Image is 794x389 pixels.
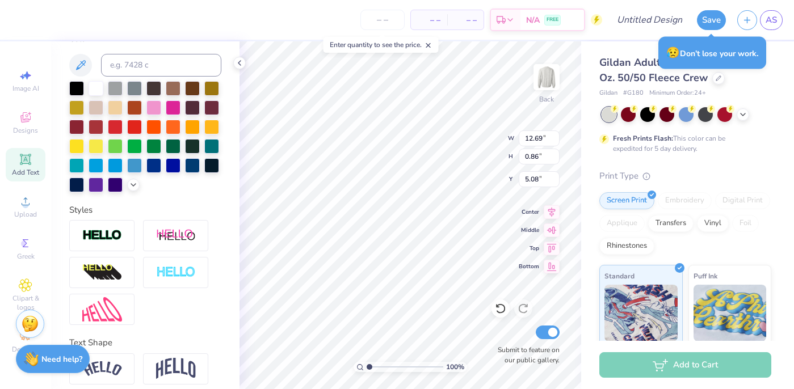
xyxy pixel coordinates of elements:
[539,94,554,104] div: Back
[694,285,767,341] img: Puff Ink
[760,10,783,30] a: AS
[604,270,635,282] span: Standard
[6,294,45,312] span: Clipart & logos
[666,45,680,60] span: 😥
[101,54,221,77] input: e.g. 7428 c
[608,9,691,31] input: Untitled Design
[599,238,654,255] div: Rhinestones
[526,14,540,26] span: N/A
[12,345,39,354] span: Decorate
[17,252,35,261] span: Greek
[41,354,82,365] strong: Need help?
[156,358,196,379] img: Arch
[82,229,122,242] img: Stroke
[599,192,654,209] div: Screen Print
[599,56,763,84] span: Gildan Adult Heavy Blend Adult 8 Oz. 50/50 Fleece Crew
[69,336,221,349] div: Text Shape
[519,263,539,270] span: Bottom
[732,215,759,232] div: Foil
[454,14,477,26] span: – –
[324,37,439,53] div: Enter quantity to see the price.
[82,264,122,282] img: 3d Illusion
[156,229,196,243] img: Shadow
[649,88,706,98] span: Minimum Order: 24 +
[491,345,560,365] label: Submit to feature on our public gallery.
[13,126,38,135] span: Designs
[69,204,221,217] div: Styles
[613,134,673,143] strong: Fresh Prints Flash:
[360,10,405,30] input: – –
[547,16,558,24] span: FREE
[766,14,777,27] span: AS
[697,10,726,30] button: Save
[519,208,539,216] span: Center
[599,170,771,183] div: Print Type
[12,168,39,177] span: Add Text
[599,88,617,98] span: Gildan
[82,361,122,377] img: Arc
[156,266,196,279] img: Negative Space
[12,84,39,93] span: Image AI
[697,215,729,232] div: Vinyl
[658,192,712,209] div: Embroidery
[519,244,539,252] span: Top
[519,226,539,234] span: Middle
[14,210,37,219] span: Upload
[82,297,122,322] img: Free Distort
[694,270,717,282] span: Puff Ink
[658,37,766,69] div: Don’t lose your work.
[418,14,440,26] span: – –
[446,362,464,372] span: 100 %
[599,215,645,232] div: Applique
[535,66,558,88] img: Back
[648,215,694,232] div: Transfers
[613,133,753,154] div: This color can be expedited for 5 day delivery.
[604,285,678,341] img: Standard
[623,88,644,98] span: # G180
[715,192,770,209] div: Digital Print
